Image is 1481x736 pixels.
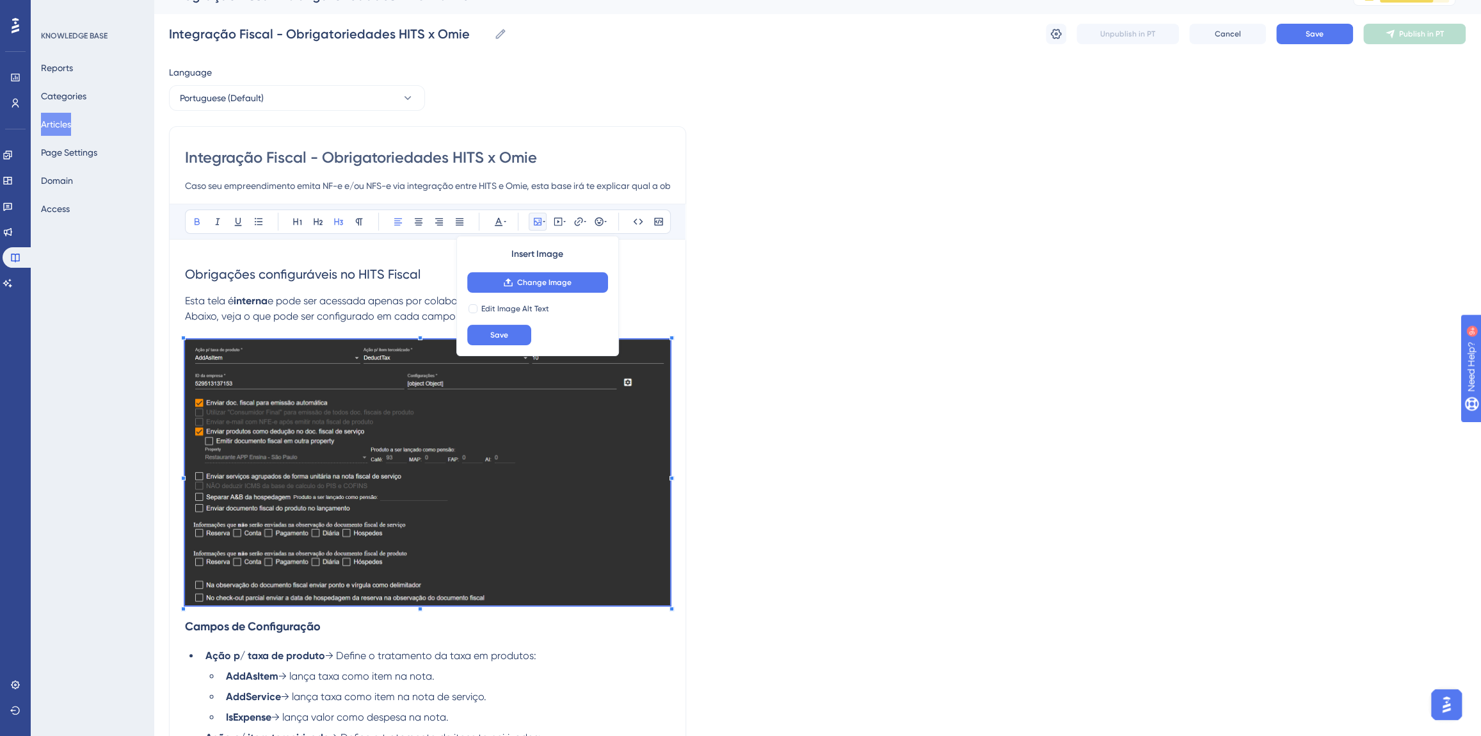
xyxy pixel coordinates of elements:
span: Obrigações configuráveis no HITS Fiscal [185,266,420,282]
span: e pode ser acessada apenas por colaboradores da APP Sistemas. [268,295,576,307]
span: Change Image [517,277,572,288]
span: → lança taxa como item na nota de serviço. [281,691,486,703]
strong: AddAsItem [226,670,278,682]
button: Unpublish in PT [1077,24,1179,44]
span: → lança taxa como item na nota. [278,670,435,682]
input: Article Name [169,25,489,43]
strong: interna [234,295,268,307]
span: → Define o tratamento da taxa em produtos: [325,650,536,662]
span: Abaixo, veja o que pode ser configurado em cada campo e parâmetro. [185,310,519,322]
span: Save [1306,29,1324,39]
button: Categories [41,85,86,108]
strong: IsExpense [226,711,271,723]
input: Article Title [185,147,670,168]
strong: Ação p/ taxa de produto [205,650,325,662]
button: Articles [41,113,71,136]
span: Cancel [1215,29,1241,39]
button: Save [467,325,531,345]
button: Publish in PT [1363,24,1466,44]
strong: AddService [226,691,281,703]
button: Cancel [1189,24,1266,44]
span: → lança valor como despesa na nota. [271,711,449,723]
div: KNOWLEDGE BASE [41,31,108,41]
button: Reports [41,56,73,79]
button: Change Image [467,272,608,293]
span: Portuguese (Default) [180,90,264,106]
span: Need Help? [30,3,80,19]
input: Article Description [185,178,670,193]
button: Portuguese (Default) [169,85,425,111]
span: Esta tela é [185,295,234,307]
span: Unpublish in PT [1100,29,1155,39]
span: Save [490,330,508,340]
span: Language [169,65,212,80]
span: Edit Image Alt Text [481,304,549,314]
button: Page Settings [41,141,97,164]
div: 9+ [87,6,95,17]
iframe: UserGuiding AI Assistant Launcher [1427,685,1466,724]
button: Domain [41,169,73,192]
span: Insert Image [511,247,563,262]
button: Access [41,197,70,220]
strong: Campos de Configuração [185,619,321,634]
span: Publish in PT [1399,29,1444,39]
button: Save [1276,24,1353,44]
